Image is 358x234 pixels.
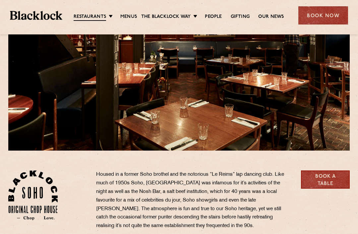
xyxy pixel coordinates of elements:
a: Restaurants [74,14,106,21]
img: BL_Textured_Logo-footer-cropped.svg [10,11,62,20]
a: The Blacklock Way [141,14,191,20]
img: Soho-stamp-default.svg [8,170,58,220]
p: Housed in a former Soho brothel and the notorious “Le Reims” lap dancing club. Like much of 1950s... [96,170,291,230]
a: Our News [258,14,284,20]
a: Menus [120,14,137,20]
a: Book a Table [301,170,350,189]
div: Book Now [298,6,348,24]
a: People [205,14,222,20]
a: Gifting [231,14,250,20]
